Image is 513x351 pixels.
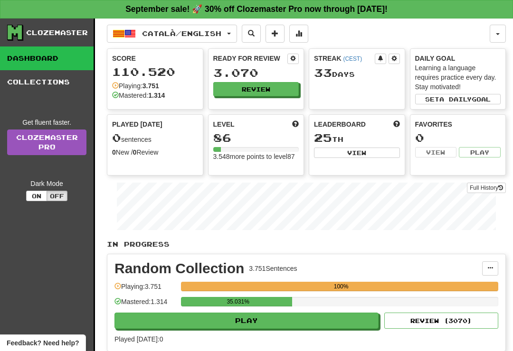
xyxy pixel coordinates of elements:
span: a daily [439,96,472,102]
div: 86 [213,132,299,144]
button: Search sentences [242,25,261,43]
span: Open feedback widget [7,338,79,348]
div: 100% [184,282,498,291]
div: Random Collection [114,261,244,276]
strong: 0 [112,148,116,156]
button: Off [47,191,67,201]
div: 110.520 [112,66,198,78]
div: Mastered: [112,91,165,100]
button: View [415,147,457,157]
span: This week in points, UTC [393,120,400,129]
strong: September sale! 🚀 30% off Clozemaster Pro now through [DATE]! [125,4,388,14]
div: Streak [314,54,375,63]
button: View [314,148,400,158]
div: Learning a language requires practice every day. Stay motivated! [415,63,501,92]
div: sentences [112,132,198,144]
span: Català / English [142,29,221,37]
div: th [314,132,400,144]
div: Playing: [112,81,159,91]
span: Played [DATE] [112,120,162,129]
div: New / Review [112,148,198,157]
div: 35.031% [184,297,292,306]
div: Score [112,54,198,63]
button: Add sentence to collection [266,25,285,43]
button: Full History [467,183,506,193]
button: Play [114,313,379,329]
a: ClozemasterPro [7,129,86,155]
strong: 0 [133,148,137,156]
div: Clozemaster [26,28,88,37]
div: Daily Goal [415,54,501,63]
div: 0 [415,132,501,144]
div: Favorites [415,120,501,129]
button: Seta dailygoal [415,94,501,104]
span: 33 [314,66,332,79]
button: Review [213,82,299,96]
div: Playing: 3.751 [114,282,176,297]
span: 25 [314,131,332,144]
span: Leaderboard [314,120,366,129]
div: 3.070 [213,67,299,79]
div: Dark Mode [7,179,86,188]
div: Day s [314,67,400,79]
strong: 3.751 [142,82,159,90]
div: Ready for Review [213,54,288,63]
strong: 1.314 [148,92,165,99]
span: Score more points to level up [292,120,299,129]
p: In Progress [107,240,506,249]
div: Mastered: 1.314 [114,297,176,313]
button: Català/English [107,25,237,43]
button: On [26,191,47,201]
div: Get fluent faster. [7,118,86,127]
button: Review (3070) [384,313,498,329]
button: Play [459,147,501,157]
span: Played [DATE]: 0 [114,335,163,343]
span: Level [213,120,235,129]
a: (CEST) [343,55,362,62]
button: More stats [289,25,308,43]
span: 0 [112,131,121,144]
div: 3.751 Sentences [249,264,297,273]
div: 3.548 more points to level 87 [213,152,299,161]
